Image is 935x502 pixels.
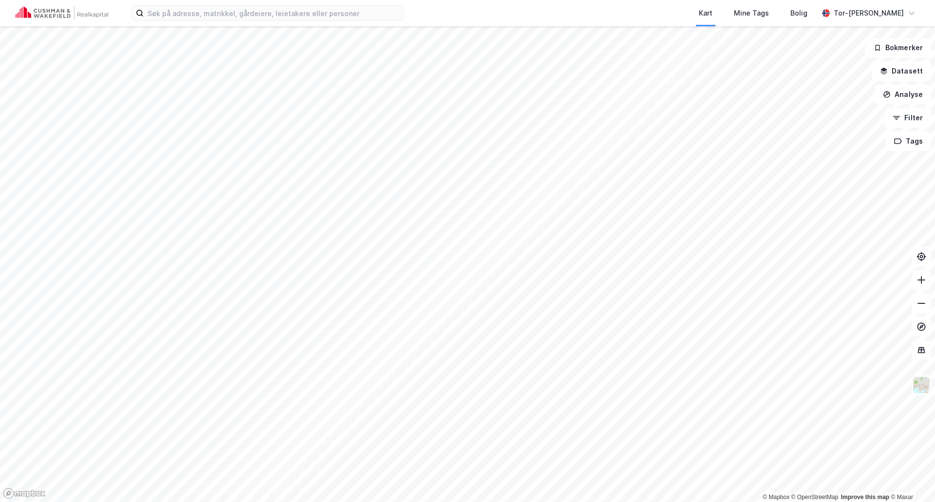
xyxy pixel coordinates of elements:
[886,455,935,502] div: Kontrollprogram for chat
[790,7,807,19] div: Bolig
[763,494,789,501] a: Mapbox
[16,6,108,20] img: cushman-wakefield-realkapital-logo.202ea83816669bd177139c58696a8fa1.svg
[3,488,46,499] a: Mapbox homepage
[884,108,931,128] button: Filter
[912,376,931,394] img: Z
[865,38,931,57] button: Bokmerker
[872,61,931,81] button: Datasett
[834,7,904,19] div: Tor-[PERSON_NAME]
[699,7,712,19] div: Kart
[875,85,931,104] button: Analyse
[144,6,404,20] input: Søk på adresse, matrikkel, gårdeiere, leietakere eller personer
[886,455,935,502] iframe: Chat Widget
[734,7,769,19] div: Mine Tags
[841,494,889,501] a: Improve this map
[791,494,839,501] a: OpenStreetMap
[886,131,931,151] button: Tags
